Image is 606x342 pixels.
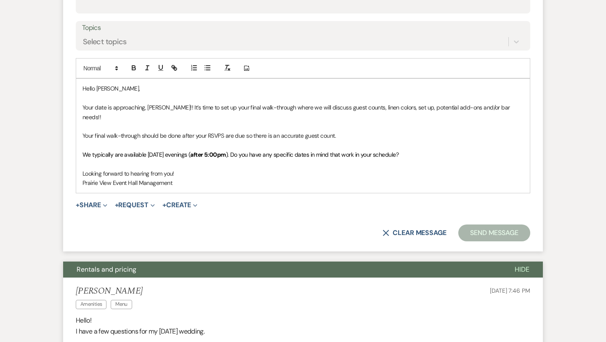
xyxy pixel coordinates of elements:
button: Clear message [383,230,447,236]
button: Hide [501,262,543,278]
p: Hello! [76,315,530,326]
p: I have a few questions for my [DATE] wedding. [76,326,530,337]
span: Looking forward to hearing from you! [82,170,174,177]
label: Topics [82,22,524,34]
span: We typically are available [DATE] evenings ( [82,151,190,158]
span: Menu [111,300,132,309]
span: + [162,202,166,208]
span: Hide [515,265,529,274]
h5: [PERSON_NAME] [76,286,143,297]
span: ). Do you have any specific dates in mind that work in your schedule? [226,151,399,158]
button: Share [76,202,107,208]
button: Rentals and pricing [63,262,501,278]
span: + [115,202,119,208]
span: Your date is approaching, [PERSON_NAME]!! It’s time to set up your final walk-through where we wi... [82,104,511,120]
span: Rentals and pricing [77,265,136,274]
button: Request [115,202,155,208]
strong: after 5:00pm [190,151,226,158]
span: + [76,202,80,208]
span: Your final walk-through should be done after your RSVPS are due so there is an accurate guest count. [82,132,336,139]
span: Prairie View Event Hall Management [82,179,172,187]
button: Send Message [458,224,530,241]
div: Select topics [83,36,127,48]
span: Amenities [76,300,106,309]
span: [DATE] 7:46 PM [490,287,530,294]
p: Hello [PERSON_NAME], [82,84,524,93]
button: Create [162,202,197,208]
